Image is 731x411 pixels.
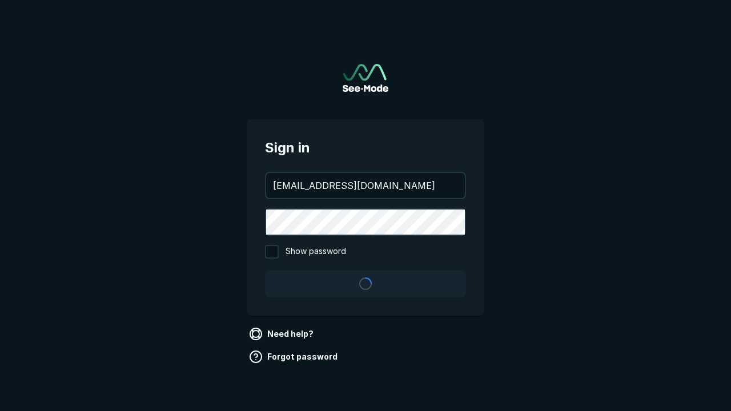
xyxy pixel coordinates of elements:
input: your@email.com [266,173,465,198]
span: Sign in [265,138,466,158]
span: Show password [286,245,346,259]
a: Go to sign in [343,64,388,92]
a: Forgot password [247,348,342,366]
img: See-Mode Logo [343,64,388,92]
a: Need help? [247,325,318,343]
